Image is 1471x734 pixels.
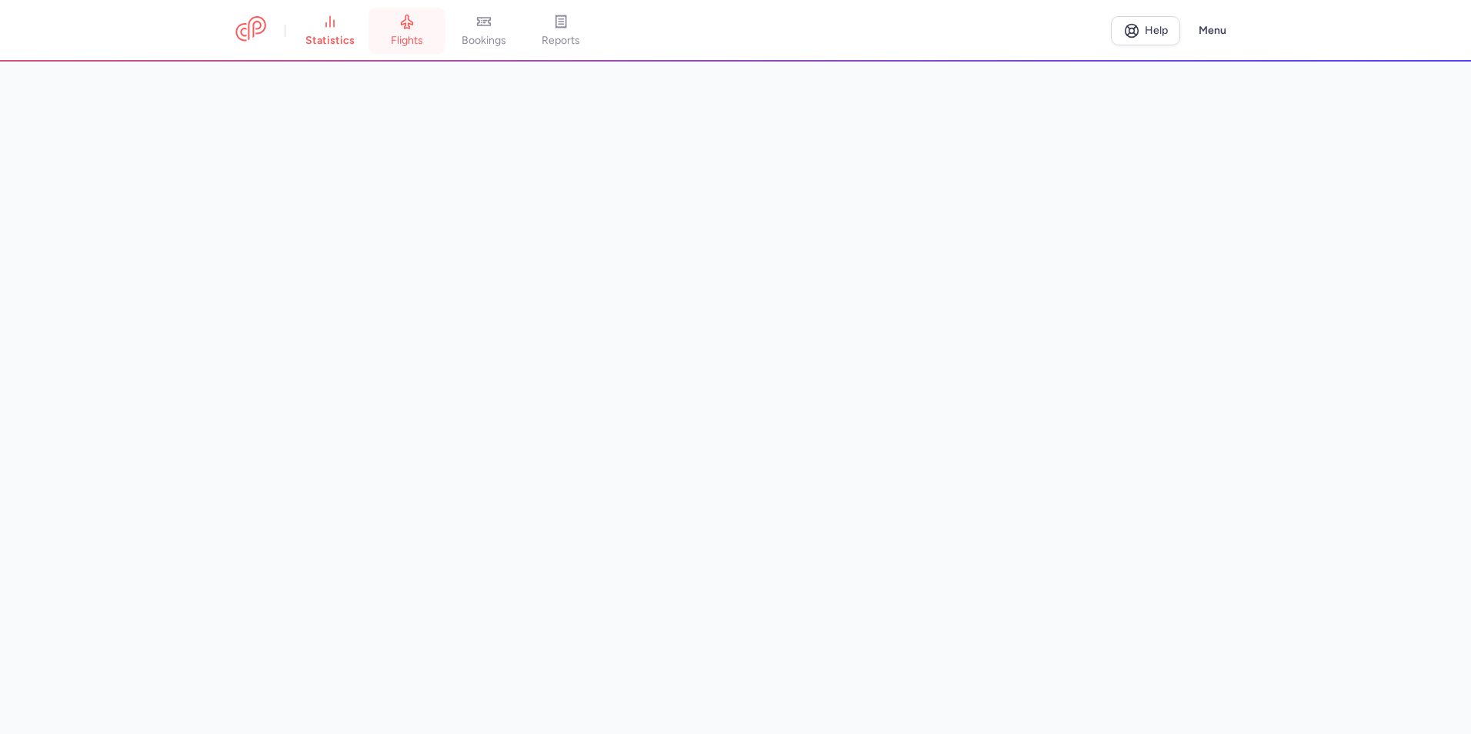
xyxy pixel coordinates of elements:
[542,34,580,48] span: reports
[369,14,445,48] a: flights
[462,34,506,48] span: bookings
[391,34,423,48] span: flights
[522,14,599,48] a: reports
[292,14,369,48] a: statistics
[235,16,266,45] a: CitizenPlane red outlined logo
[445,14,522,48] a: bookings
[1145,25,1168,36] span: Help
[305,34,355,48] span: statistics
[1111,16,1180,45] a: Help
[1189,16,1236,45] button: Menu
